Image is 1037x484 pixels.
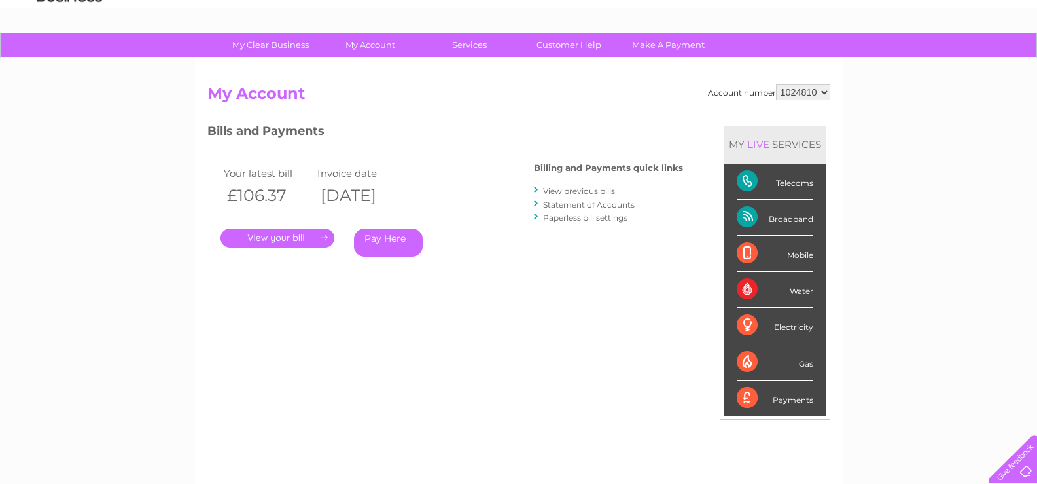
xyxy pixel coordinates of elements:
[737,236,813,272] div: Mobile
[314,182,408,209] th: [DATE]
[737,164,813,200] div: Telecoms
[737,308,813,344] div: Electricity
[737,272,813,308] div: Water
[543,200,635,210] a: Statement of Accounts
[220,182,315,209] th: £106.37
[36,34,103,74] img: logo.png
[708,84,830,100] div: Account number
[354,229,423,257] a: Pay Here
[839,56,868,65] a: Energy
[994,56,1025,65] a: Log out
[745,138,772,151] div: LIVE
[515,33,623,57] a: Customer Help
[807,56,832,65] a: Water
[207,84,830,109] h2: My Account
[316,33,424,57] a: My Account
[415,33,523,57] a: Services
[724,126,826,163] div: MY SERVICES
[950,56,982,65] a: Contact
[217,33,325,57] a: My Clear Business
[534,163,683,173] h4: Billing and Payments quick links
[207,122,683,145] h3: Bills and Payments
[543,213,627,223] a: Paperless bill settings
[220,164,315,182] td: Your latest bill
[220,229,334,248] a: .
[210,7,828,64] div: Clear Business is a trading name of Verastar Limited (registered in [GEOGRAPHIC_DATA] No. 3667643...
[737,200,813,236] div: Broadband
[790,7,881,23] a: 0333 014 3131
[314,164,408,182] td: Invoice date
[543,186,615,196] a: View previous bills
[876,56,915,65] a: Telecoms
[923,56,942,65] a: Blog
[614,33,722,57] a: Make A Payment
[737,344,813,381] div: Gas
[737,381,813,416] div: Payments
